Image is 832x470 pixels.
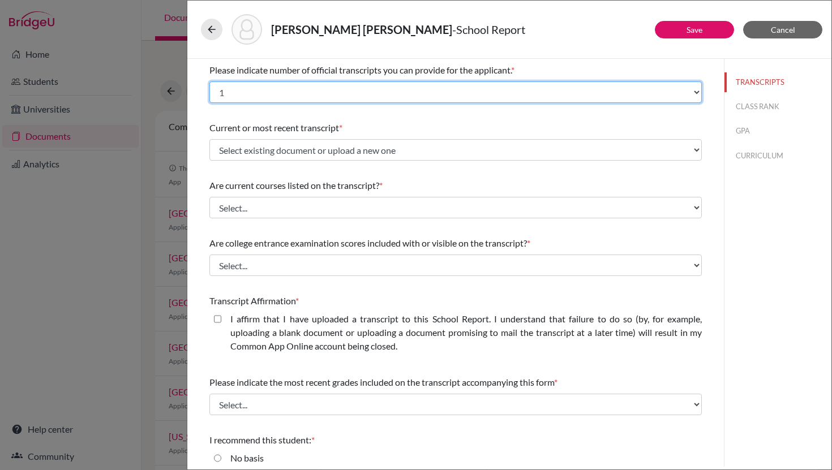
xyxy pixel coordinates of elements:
[209,434,311,445] span: I recommend this student:
[724,146,831,166] button: CURRICULUM
[209,377,554,387] span: Please indicate the most recent grades included on the transcript accompanying this form
[209,295,295,306] span: Transcript Affirmation
[209,122,339,133] span: Current or most recent transcript
[724,72,831,92] button: TRANSCRIPTS
[209,238,527,248] span: Are college entrance examination scores included with or visible on the transcript?
[230,312,702,353] label: I affirm that I have uploaded a transcript to this School Report. I understand that failure to do...
[271,23,452,36] strong: [PERSON_NAME] [PERSON_NAME]
[209,180,379,191] span: Are current courses listed on the transcript?
[230,451,264,465] label: No basis
[452,23,525,36] span: - School Report
[724,97,831,117] button: CLASS RANK
[724,121,831,141] button: GPA
[209,64,511,75] span: Please indicate number of official transcripts you can provide for the applicant.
